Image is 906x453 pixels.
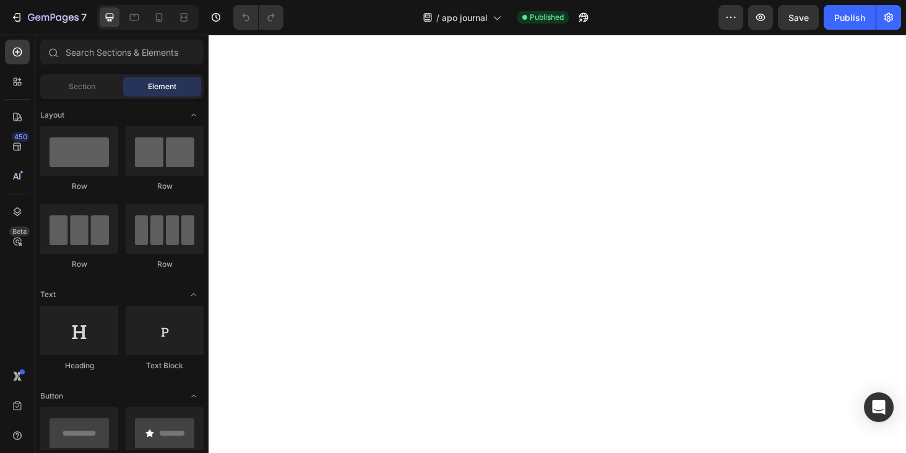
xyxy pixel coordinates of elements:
[530,12,564,23] span: Published
[40,259,118,270] div: Row
[436,11,439,24] span: /
[788,12,809,23] span: Save
[824,5,876,30] button: Publish
[184,105,204,125] span: Toggle open
[148,81,176,92] span: Element
[40,40,204,64] input: Search Sections & Elements
[233,5,283,30] div: Undo/Redo
[126,259,204,270] div: Row
[209,35,906,453] iframe: Design area
[864,392,894,422] div: Open Intercom Messenger
[12,132,30,142] div: 450
[40,110,64,121] span: Layout
[834,11,865,24] div: Publish
[184,386,204,406] span: Toggle open
[40,289,56,300] span: Text
[126,181,204,192] div: Row
[69,81,95,92] span: Section
[184,285,204,304] span: Toggle open
[81,10,87,25] p: 7
[40,360,118,371] div: Heading
[9,226,30,236] div: Beta
[778,5,819,30] button: Save
[126,360,204,371] div: Text Block
[40,181,118,192] div: Row
[5,5,92,30] button: 7
[442,11,488,24] span: apo journal
[40,390,63,402] span: Button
